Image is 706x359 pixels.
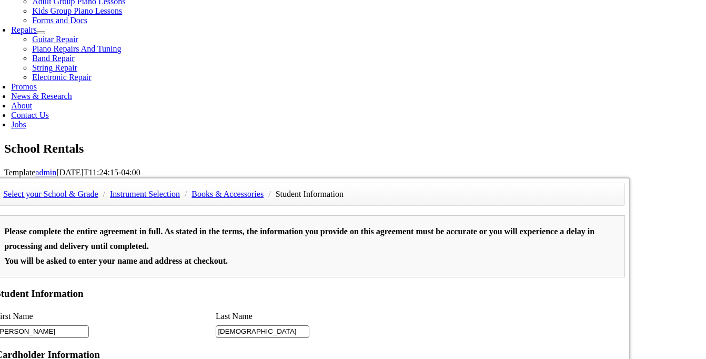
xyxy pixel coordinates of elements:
a: Contact Us [11,111,49,119]
button: Open submenu of Repairs [37,31,45,34]
a: Guitar Repair [32,35,78,44]
a: Jobs [11,120,26,129]
a: Instrument Selection [110,190,180,198]
span: [DATE]T11:24:15-04:00 [56,168,140,177]
a: Forms and Docs [32,16,87,25]
span: Template [4,168,35,177]
a: About [11,101,32,110]
select: Zoom [300,3,375,14]
a: Repairs [11,25,37,34]
span: / [100,190,108,198]
span: / [266,190,273,198]
a: News & Research [11,92,72,101]
a: Select your School & Grade [3,190,98,198]
li: Student Information [276,187,344,202]
span: of 2 [116,3,132,14]
a: Books & Accessories [191,190,264,198]
a: String Repair [32,63,77,72]
a: admin [35,168,56,177]
a: Piano Repairs And Tuning [32,44,121,53]
a: Electronic Repair [32,73,91,82]
a: Kids Group Piano Lessons [32,6,122,15]
a: Band Repair [32,54,74,63]
a: Promos [11,82,37,91]
li: Last Name [216,309,436,324]
input: Page [87,2,116,14]
span: / [182,190,189,198]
